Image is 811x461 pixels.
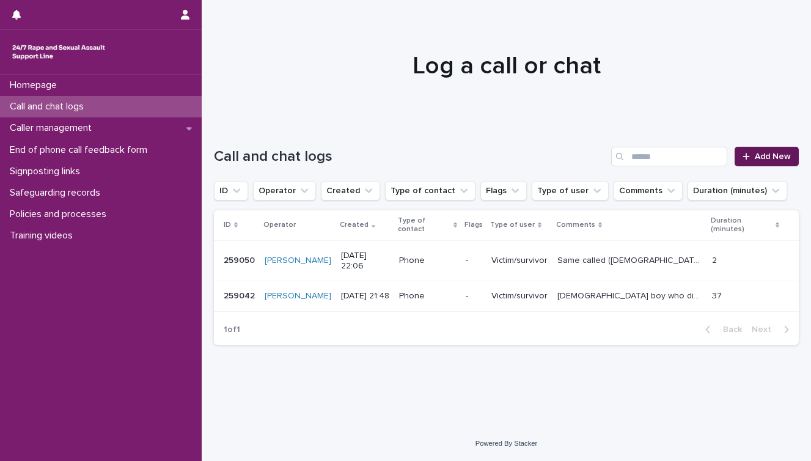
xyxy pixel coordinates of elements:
[5,101,94,112] p: Call and chat logs
[5,230,83,242] p: Training videos
[224,218,231,232] p: ID
[475,440,537,447] a: Powered By Stacker
[466,256,482,266] p: -
[491,291,548,301] p: Victim/survivor
[747,324,799,335] button: Next
[466,291,482,301] p: -
[340,218,369,232] p: Created
[464,218,483,232] p: Flags
[556,218,595,232] p: Comments
[480,181,527,201] button: Flags
[398,214,450,237] p: Type of contact
[5,166,90,177] p: Signposting links
[712,253,719,266] p: 2
[214,148,606,166] h1: Call and chat logs
[10,40,108,64] img: rhQMoQhaT3yELyF149Cw
[253,181,316,201] button: Operator
[321,181,380,201] button: Created
[5,208,116,220] p: Policies and processes
[532,181,609,201] button: Type of user
[265,291,331,301] a: [PERSON_NAME]
[735,147,799,166] a: Add New
[214,315,250,345] p: 1 of 1
[214,281,799,312] tr: 259042259042 [PERSON_NAME] [DATE] 21:48Phone-Victim/survivor[DEMOGRAPHIC_DATA] boy who didn't giv...
[399,256,456,266] p: Phone
[341,251,389,271] p: [DATE] 22:06
[491,256,548,266] p: Victim/survivor
[5,144,157,156] p: End of phone call feedback form
[712,289,724,301] p: 37
[755,152,791,161] span: Add New
[399,291,456,301] p: Phone
[557,289,705,301] p: 16 year old boy who didn't give a name called to discuss ongoing sexual exploitation. Spoke throu...
[214,181,248,201] button: ID
[385,181,475,201] button: Type of contact
[752,325,779,334] span: Next
[263,218,296,232] p: Operator
[5,187,110,199] p: Safeguarding records
[224,289,257,301] p: 259042
[695,324,747,335] button: Back
[490,218,535,232] p: Type of user
[611,147,727,166] input: Search
[716,325,742,334] span: Back
[265,256,331,266] a: [PERSON_NAME]
[614,181,683,201] button: Comments
[5,79,67,91] p: Homepage
[711,214,772,237] p: Duration (minutes)
[214,51,799,81] h1: Log a call or chat
[341,291,389,301] p: [DATE] 21:48
[557,253,705,266] p: Same called (16 year old boy) calling to say he hadn't meant to hang up. I explained our policy a...
[224,253,257,266] p: 259050
[5,122,101,134] p: Caller management
[688,181,787,201] button: Duration (minutes)
[214,240,799,281] tr: 259050259050 [PERSON_NAME] [DATE] 22:06Phone-Victim/survivorSame called ([DEMOGRAPHIC_DATA] boy) ...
